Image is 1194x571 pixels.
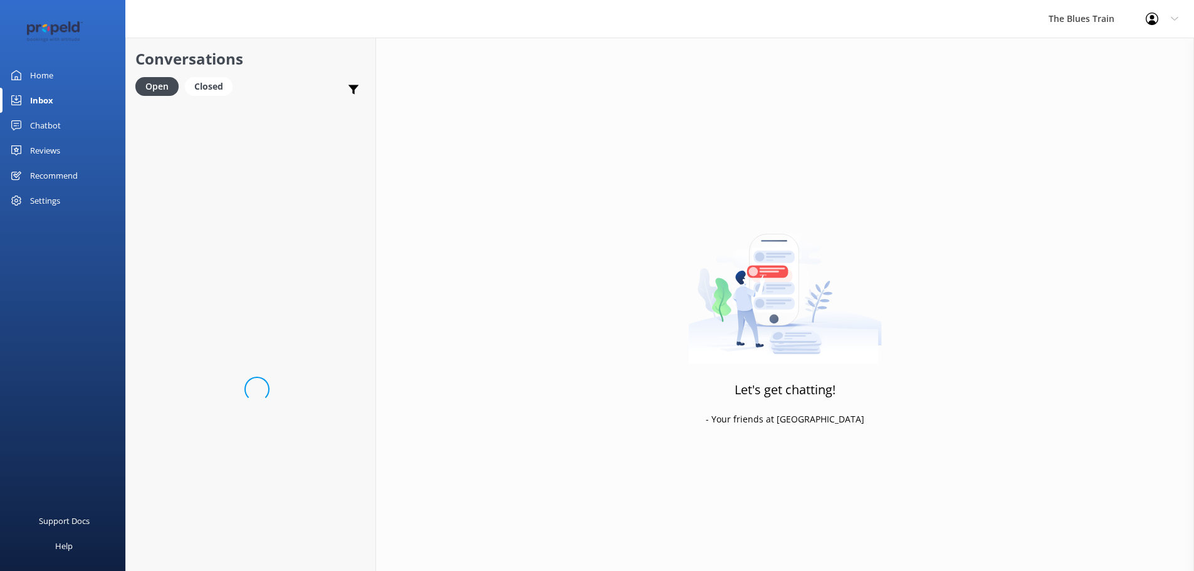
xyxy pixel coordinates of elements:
[30,163,78,188] div: Recommend
[135,77,179,96] div: Open
[55,533,73,558] div: Help
[135,79,185,93] a: Open
[135,47,366,71] h2: Conversations
[30,113,61,138] div: Chatbot
[30,138,60,163] div: Reviews
[30,88,53,113] div: Inbox
[30,63,53,88] div: Home
[39,508,90,533] div: Support Docs
[688,207,882,364] img: artwork of a man stealing a conversation from at giant smartphone
[185,77,233,96] div: Closed
[30,188,60,213] div: Settings
[19,21,91,42] img: 12-1677471078.png
[185,79,239,93] a: Closed
[706,412,864,426] p: - Your friends at [GEOGRAPHIC_DATA]
[735,380,835,400] h3: Let's get chatting!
